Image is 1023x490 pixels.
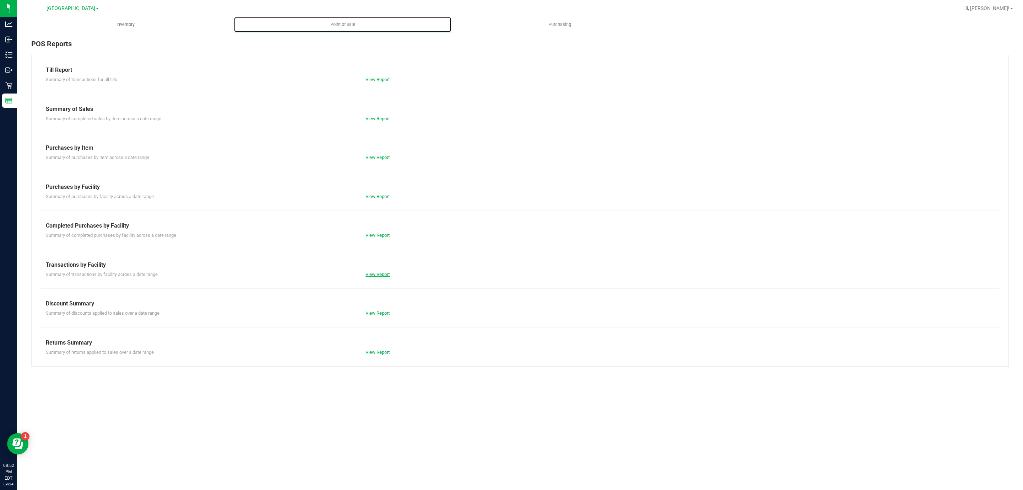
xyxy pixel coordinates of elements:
a: View Report [366,310,390,316]
a: View Report [366,194,390,199]
a: Inventory [17,17,234,32]
div: POS Reports [31,38,1009,55]
div: Till Report [46,66,994,74]
span: Hi, [PERSON_NAME]! [963,5,1010,11]
a: View Report [366,350,390,355]
span: Summary of discounts applied to sales over a date range [46,310,159,316]
inline-svg: Inbound [5,36,12,43]
a: View Report [366,155,390,160]
span: [GEOGRAPHIC_DATA] [47,5,95,11]
div: Purchases by Item [46,144,994,152]
span: Purchasing [539,21,581,28]
iframe: Resource center unread badge [21,432,29,441]
div: Summary of Sales [46,105,994,113]
inline-svg: Outbound [5,66,12,74]
div: Transactions by Facility [46,261,994,269]
span: Summary of purchases by item across a date range [46,155,149,160]
div: Discount Summary [46,299,994,308]
div: Returns Summary [46,339,994,347]
span: Summary of completed purchases by facility across a date range [46,233,176,238]
div: Completed Purchases by Facility [46,222,994,230]
inline-svg: Reports [5,97,12,104]
a: View Report [366,272,390,277]
a: Purchasing [451,17,668,32]
span: Summary of transactions for all tills [46,77,117,82]
inline-svg: Analytics [5,21,12,28]
a: View Report [366,77,390,82]
span: Summary of returns applied to sales over a date range [46,350,154,355]
a: View Report [366,233,390,238]
span: Summary of transactions by facility across a date range [46,272,158,277]
span: Summary of purchases by facility across a date range [46,194,154,199]
inline-svg: Retail [5,82,12,89]
span: Inventory [107,21,144,28]
span: Point of Sale [321,21,365,28]
iframe: Resource center [7,433,28,454]
a: Point of Sale [234,17,451,32]
div: Purchases by Facility [46,183,994,191]
p: 08:52 PM EDT [3,462,14,481]
inline-svg: Inventory [5,51,12,58]
a: View Report [366,116,390,121]
span: Summary of completed sales by item across a date range [46,116,161,121]
p: 09/24 [3,481,14,487]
